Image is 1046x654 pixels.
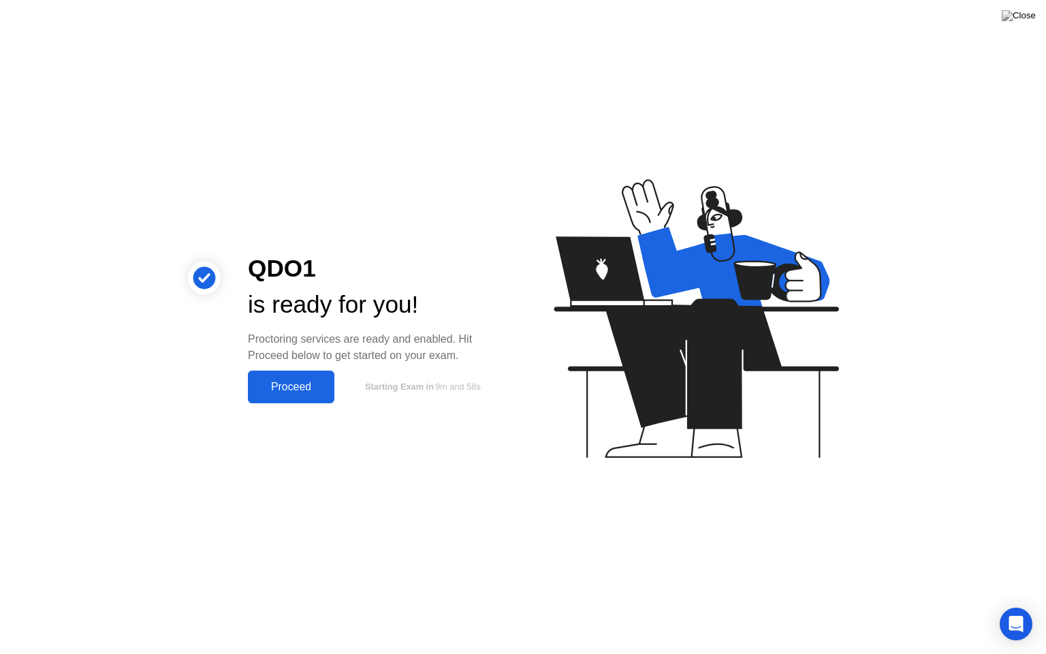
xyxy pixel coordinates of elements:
[341,374,501,400] button: Starting Exam in9m and 58s
[435,381,481,392] span: 9m and 58s
[248,287,501,323] div: is ready for you!
[1000,608,1032,640] div: Open Intercom Messenger
[252,381,330,393] div: Proceed
[248,251,501,287] div: QDO1
[248,331,501,364] div: Proctoring services are ready and enabled. Hit Proceed below to get started on your exam.
[248,371,334,403] button: Proceed
[1002,10,1036,21] img: Close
